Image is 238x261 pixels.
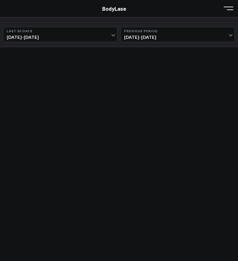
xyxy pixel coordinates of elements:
[7,35,114,40] span: [DATE] - [DATE]
[7,29,114,33] b: Last 30 Days
[124,29,231,33] b: Previous Period
[121,27,235,42] button: Previous Period[DATE]-[DATE]
[3,27,117,42] button: Last 30 Days[DATE]-[DATE]
[102,5,126,12] a: BodyLase
[124,35,231,40] span: [DATE] - [DATE]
